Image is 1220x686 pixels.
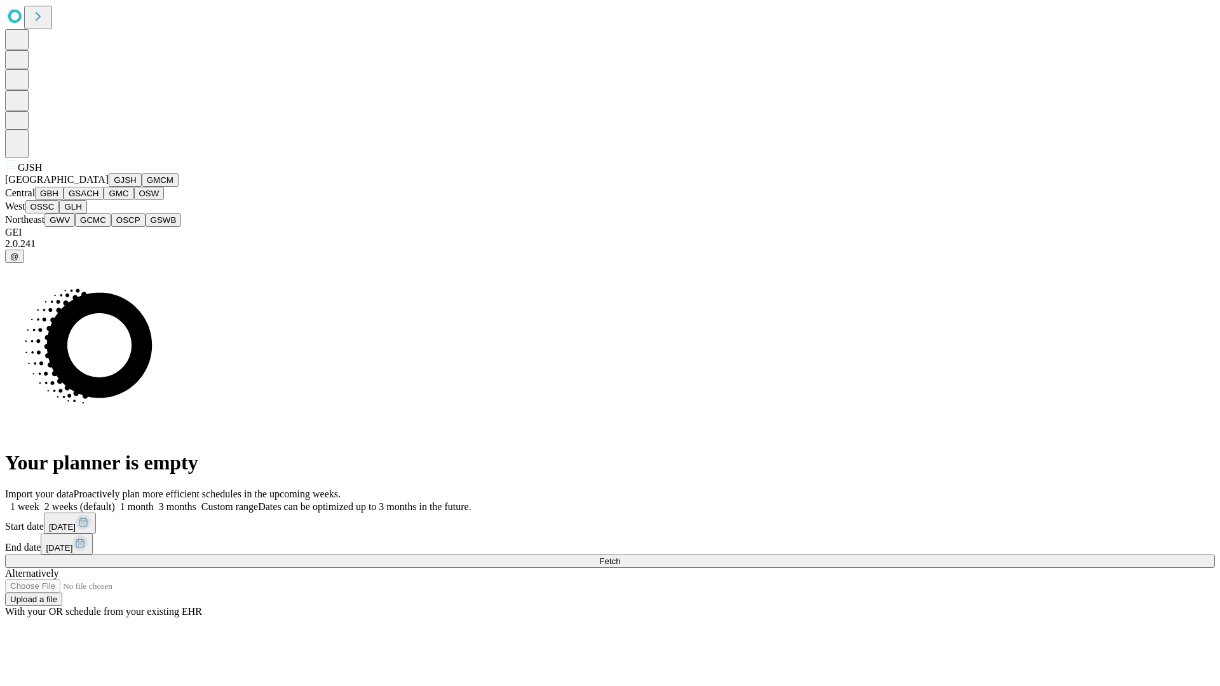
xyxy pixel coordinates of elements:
[5,568,58,579] span: Alternatively
[10,501,39,512] span: 1 week
[59,200,86,213] button: GLH
[258,501,471,512] span: Dates can be optimized up to 3 months in the future.
[159,501,196,512] span: 3 months
[142,173,179,187] button: GMCM
[201,501,258,512] span: Custom range
[5,593,62,606] button: Upload a file
[599,556,620,566] span: Fetch
[35,187,64,200] button: GBH
[64,187,104,200] button: GSACH
[5,187,35,198] span: Central
[5,451,1215,474] h1: Your planner is empty
[146,213,182,227] button: GSWB
[111,213,146,227] button: OSCP
[44,513,96,534] button: [DATE]
[5,606,202,617] span: With your OR schedule from your existing EHR
[5,214,44,225] span: Northeast
[5,513,1215,534] div: Start date
[5,534,1215,555] div: End date
[5,201,25,212] span: West
[134,187,165,200] button: OSW
[5,250,24,263] button: @
[5,227,1215,238] div: GEI
[44,213,75,227] button: GWV
[104,187,133,200] button: GMC
[75,213,111,227] button: GCMC
[10,252,19,261] span: @
[74,488,341,499] span: Proactively plan more efficient schedules in the upcoming weeks.
[120,501,154,512] span: 1 month
[18,162,42,173] span: GJSH
[49,522,76,532] span: [DATE]
[5,238,1215,250] div: 2.0.241
[25,200,60,213] button: OSSC
[109,173,142,187] button: GJSH
[41,534,93,555] button: [DATE]
[46,543,72,553] span: [DATE]
[5,488,74,499] span: Import your data
[5,174,109,185] span: [GEOGRAPHIC_DATA]
[44,501,115,512] span: 2 weeks (default)
[5,555,1215,568] button: Fetch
